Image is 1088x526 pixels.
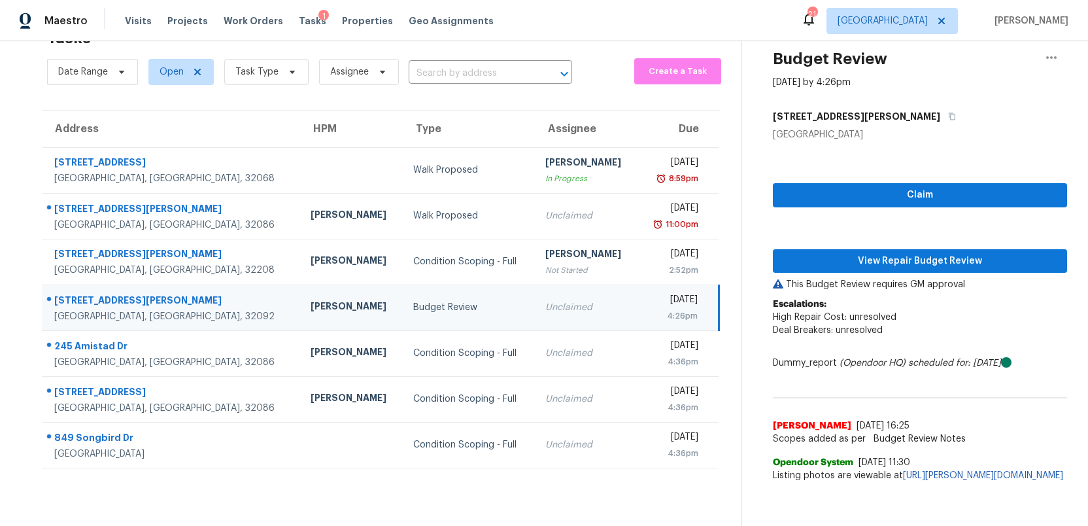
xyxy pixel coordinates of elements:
div: 1 [318,10,329,23]
div: Not Started [545,264,627,277]
div: Unclaimed [545,347,627,360]
div: [DATE] by 4:26pm [773,76,851,89]
span: Date Range [58,65,108,79]
span: Task Type [235,65,279,79]
div: [STREET_ADDRESS] [54,385,290,402]
span: Work Orders [224,14,283,27]
div: 4:36pm [648,355,698,368]
input: Search by address [409,63,535,84]
th: Address [42,111,300,147]
div: [PERSON_NAME] [545,156,627,172]
div: Walk Proposed [413,209,524,222]
div: [DATE] [648,156,698,172]
span: Maestro [44,14,88,27]
div: [DATE] [648,293,698,309]
div: Unclaimed [545,438,627,451]
div: 849 Songbird Dr [54,431,290,447]
div: 11:00pm [663,218,698,231]
th: Due [637,111,719,147]
div: 4:36pm [648,447,698,460]
span: Visits [125,14,152,27]
div: [DATE] [648,339,698,355]
div: [STREET_ADDRESS][PERSON_NAME] [54,247,290,264]
h2: Tasks [47,31,91,44]
div: Dummy_report [773,357,1067,370]
div: [GEOGRAPHIC_DATA], [GEOGRAPHIC_DATA], 32086 [54,402,290,415]
div: Condition Scoping - Full [413,393,524,406]
div: [PERSON_NAME] [311,391,392,408]
span: Projects [167,14,208,27]
div: In Progress [545,172,627,185]
span: Budget Review Notes [866,432,974,446]
p: This Budget Review requires GM approval [773,278,1067,291]
div: [PERSON_NAME] [545,247,627,264]
span: Scopes added as per HPM notes. [773,432,1067,446]
div: [GEOGRAPHIC_DATA] [773,128,1067,141]
span: Claim [783,187,1057,203]
div: 4:26pm [648,309,698,323]
button: Copy Address [940,105,958,128]
div: [DATE] [648,430,698,447]
th: Assignee [535,111,637,147]
div: [GEOGRAPHIC_DATA], [GEOGRAPHIC_DATA], 32208 [54,264,290,277]
th: Type [403,111,535,147]
button: View Repair Budget Review [773,249,1067,273]
span: Properties [342,14,393,27]
div: Condition Scoping - Full [413,255,524,268]
div: [GEOGRAPHIC_DATA], [GEOGRAPHIC_DATA], 32086 [54,219,290,232]
span: Deal Breakers: unresolved [773,326,883,335]
th: HPM [300,111,403,147]
i: scheduled for: [DATE] [908,359,1001,368]
span: Create a Task [641,64,715,79]
div: [GEOGRAPHIC_DATA], [GEOGRAPHIC_DATA], 32068 [54,172,290,185]
div: [GEOGRAPHIC_DATA], [GEOGRAPHIC_DATA], 32092 [54,310,290,323]
span: [DATE] 16:25 [857,421,909,430]
div: Unclaimed [545,209,627,222]
div: [PERSON_NAME] [311,345,392,362]
div: [DATE] [648,202,698,218]
div: 2:52pm [648,264,698,277]
div: [GEOGRAPHIC_DATA] [54,447,290,461]
div: Walk Proposed [413,164,524,177]
div: [PERSON_NAME] [311,208,392,224]
span: [GEOGRAPHIC_DATA] [838,14,928,27]
h5: [STREET_ADDRESS][PERSON_NAME] [773,110,940,123]
span: [PERSON_NAME] [989,14,1068,27]
div: [STREET_ADDRESS][PERSON_NAME] [54,294,290,310]
span: Geo Assignments [409,14,494,27]
div: [STREET_ADDRESS][PERSON_NAME] [54,202,290,219]
button: Claim [773,183,1067,207]
span: View Repair Budget Review [783,253,1057,270]
span: Tasks [299,16,326,26]
img: Overdue Alarm Icon [653,218,663,231]
div: [PERSON_NAME] [311,300,392,316]
button: Create a Task [634,58,721,84]
div: 245 Amistad Dr [54,340,290,356]
div: [DATE] [648,385,698,401]
div: 21 [807,8,817,21]
span: Open [160,65,184,79]
div: Budget Review [413,301,524,314]
img: Overdue Alarm Icon [656,172,666,185]
span: [PERSON_NAME] [773,419,851,432]
div: Unclaimed [545,393,627,406]
span: Assignee [330,65,369,79]
h2: Budget Review [773,52,887,65]
div: 8:59pm [666,172,698,185]
div: [STREET_ADDRESS] [54,156,290,172]
b: Escalations: [773,300,826,309]
button: Open [555,65,573,83]
div: 4:36pm [648,401,698,414]
span: Opendoor System [773,456,853,469]
div: [PERSON_NAME] [311,254,392,270]
i: (Opendoor HQ) [840,359,906,368]
div: Unclaimed [545,301,627,314]
div: [DATE] [648,247,698,264]
div: [GEOGRAPHIC_DATA], [GEOGRAPHIC_DATA], 32086 [54,356,290,369]
div: Condition Scoping - Full [413,438,524,451]
span: [DATE] 11:30 [858,458,910,467]
span: Listing photos are viewable at [773,469,1067,482]
div: Condition Scoping - Full [413,347,524,360]
a: [URL][PERSON_NAME][DOMAIN_NAME] [903,471,1063,480]
span: High Repair Cost: unresolved [773,313,896,322]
